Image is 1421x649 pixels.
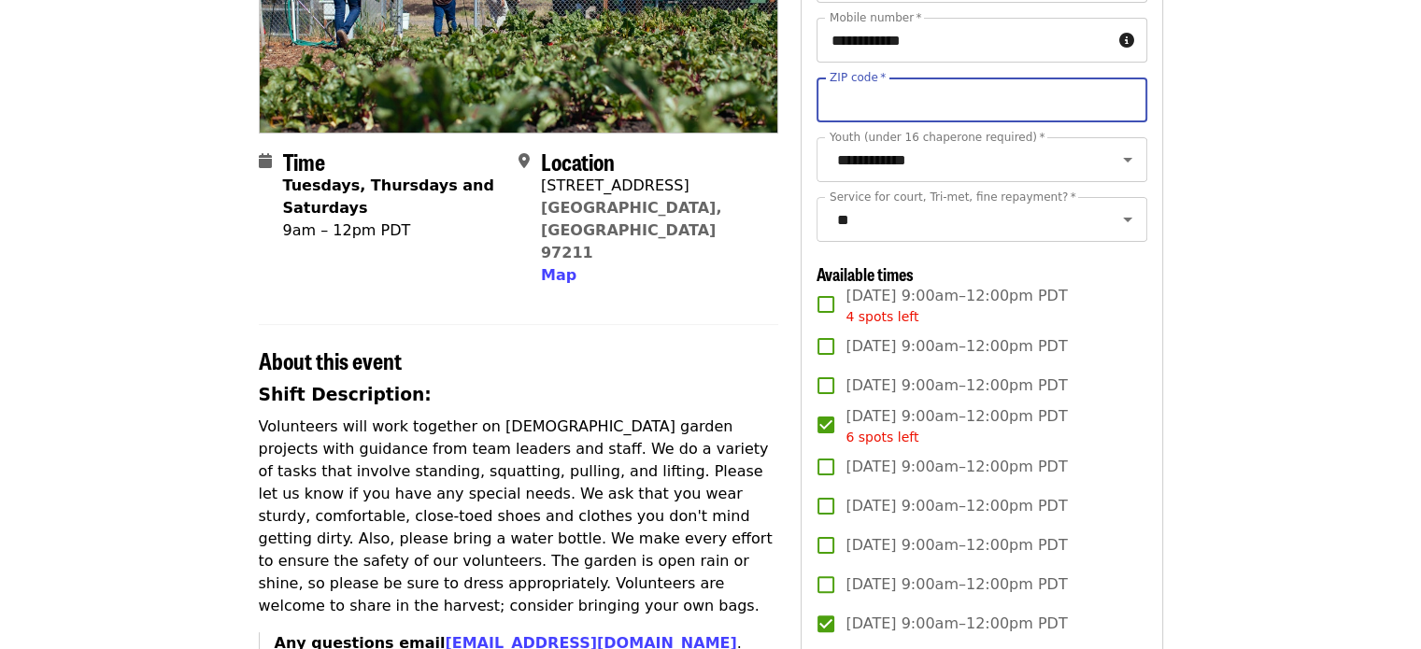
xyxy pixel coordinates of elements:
div: [STREET_ADDRESS] [541,175,763,197]
span: Location [541,145,615,177]
span: [DATE] 9:00am–12:00pm PDT [845,495,1067,517]
span: [DATE] 9:00am–12:00pm PDT [845,613,1067,635]
input: ZIP code [817,78,1146,122]
span: [DATE] 9:00am–12:00pm PDT [845,335,1067,358]
i: map-marker-alt icon [519,152,530,170]
span: About this event [259,344,402,376]
button: Open [1115,206,1141,233]
label: ZIP code [830,72,886,83]
span: 4 spots left [845,309,918,324]
label: Service for court, Tri-met, fine repayment? [830,191,1076,203]
span: [DATE] 9:00am–12:00pm PDT [845,573,1067,596]
label: Mobile number [830,12,921,23]
span: 6 spots left [845,430,918,444]
span: Map [541,266,576,284]
a: [GEOGRAPHIC_DATA], [GEOGRAPHIC_DATA] 97211 [541,199,722,261]
p: Volunteers will work together on [DEMOGRAPHIC_DATA] garden projects with guidance from team leade... [259,416,779,617]
i: calendar icon [259,152,272,170]
span: [DATE] 9:00am–12:00pm PDT [845,405,1067,447]
strong: Tuesdays, Thursdays and Saturdays [283,176,494,217]
span: [DATE] 9:00am–12:00pm PDT [845,374,1067,397]
input: Mobile number [817,18,1111,63]
i: circle-info icon [1119,32,1134,49]
strong: Shift Description: [259,385,432,404]
button: Open [1115,147,1141,173]
button: Map [541,264,576,287]
span: Available times [817,261,914,286]
span: [DATE] 9:00am–12:00pm PDT [845,456,1067,478]
label: Youth (under 16 chaperone required) [830,132,1044,143]
span: Time [283,145,325,177]
div: 9am – 12pm PDT [283,219,504,242]
span: [DATE] 9:00am–12:00pm PDT [845,285,1067,327]
span: [DATE] 9:00am–12:00pm PDT [845,534,1067,557]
